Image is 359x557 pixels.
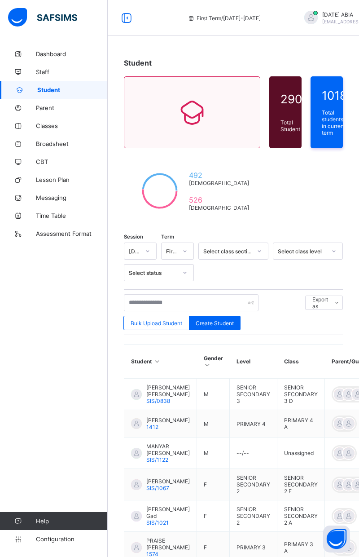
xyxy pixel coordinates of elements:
[36,68,108,75] span: Staff
[197,345,230,379] th: Gender
[277,469,325,500] td: SENIOR SECONDARY 2 E
[146,519,169,526] span: SIS/1021
[189,180,249,186] span: [DEMOGRAPHIC_DATA]
[277,345,325,379] th: Class
[124,234,143,240] span: Session
[278,117,312,135] div: Total Student
[146,384,190,398] span: [PERSON_NAME] [PERSON_NAME]
[146,424,158,430] span: 1412
[277,438,325,469] td: Unassigned
[36,194,108,201] span: Messaging
[146,398,170,404] span: SIS/0838
[277,379,325,410] td: SENIOR SECONDARY 3 D
[203,248,252,255] div: Select class section
[197,379,230,410] td: M
[146,443,190,456] span: MANYAR [PERSON_NAME]
[204,362,211,368] i: Sort in Ascending Order
[124,58,152,67] span: Student
[230,379,277,410] td: SENIOR SECONDARY 3
[189,195,249,204] span: 526
[230,345,277,379] th: Level
[322,109,347,136] span: Total students in current term
[37,86,108,93] span: Student
[230,438,277,469] td: --/--
[124,345,197,379] th: Student
[36,104,108,111] span: Parent
[277,410,325,438] td: PRIMARY 4 A
[146,417,190,424] span: [PERSON_NAME]
[161,234,174,240] span: Term
[189,171,249,180] span: 492
[197,410,230,438] td: M
[146,485,169,491] span: SIS/1067
[36,176,108,183] span: Lesson Plan
[36,517,107,525] span: Help
[129,248,140,255] div: [DATE]-[DATE]
[197,438,230,469] td: M
[278,248,326,255] div: Select class level
[8,8,77,27] img: safsims
[146,478,190,485] span: [PERSON_NAME]
[153,358,161,365] i: Sort in Ascending Order
[323,526,350,553] button: Open asap
[230,500,277,532] td: SENIOR SECONDARY 2
[146,506,190,519] span: [PERSON_NAME] Gad
[36,212,108,219] span: Time Table
[277,500,325,532] td: SENIOR SECONDARY 2 A
[36,50,108,57] span: Dashboard
[189,204,249,211] span: [DEMOGRAPHIC_DATA]
[131,320,182,327] span: Bulk Upload Student
[312,296,331,309] span: Export as
[197,500,230,532] td: F
[36,140,108,147] span: Broadsheet
[129,270,177,276] div: Select status
[36,230,108,237] span: Assessment Format
[280,92,310,106] span: 2904
[188,15,261,22] span: session/term information
[196,320,234,327] span: Create Student
[36,535,107,543] span: Configuration
[166,248,177,255] div: First Term
[230,469,277,500] td: SENIOR SECONDARY 2
[146,537,190,551] span: PRAISE [PERSON_NAME]
[36,122,108,129] span: Classes
[36,158,108,165] span: CBT
[230,410,277,438] td: PRIMARY 4
[322,88,347,102] span: 1018
[146,456,168,463] span: SIS/1122
[197,469,230,500] td: F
